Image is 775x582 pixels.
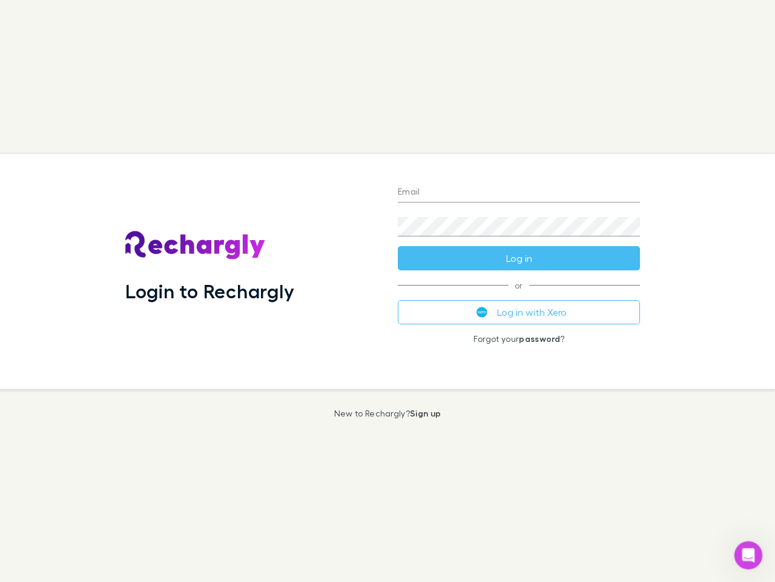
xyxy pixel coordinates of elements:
p: New to Rechargly? [334,409,441,418]
button: Log in with Xero [398,300,640,324]
a: Sign up [410,408,441,418]
img: Xero's logo [477,307,487,318]
img: Rechargly's Logo [125,231,266,260]
p: Forgot your ? [398,334,640,344]
button: Log in [398,246,640,270]
a: password [519,333,560,344]
h1: Login to Rechargly [125,279,294,303]
iframe: Intercom live chat [734,541,763,570]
